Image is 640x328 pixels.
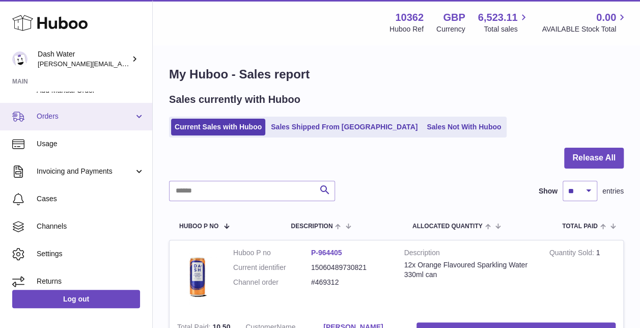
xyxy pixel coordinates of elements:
div: Dash Water [38,49,129,69]
a: P-964405 [311,249,342,257]
div: Huboo Ref [389,24,424,34]
span: Usage [37,139,145,149]
a: Log out [12,290,140,308]
a: Sales Shipped From [GEOGRAPHIC_DATA] [267,119,421,135]
strong: GBP [443,11,465,24]
dt: Channel order [233,278,311,287]
span: Returns [37,277,145,286]
span: Description [291,223,332,230]
span: 6,523.11 [478,11,518,24]
span: Cases [37,194,145,204]
a: 0.00 AVAILABLE Stock Total [542,11,628,34]
button: Release All [564,148,624,169]
dd: #469312 [311,278,389,287]
a: Sales Not With Huboo [423,119,505,135]
span: Invoicing and Payments [37,167,134,176]
span: entries [602,186,624,196]
strong: Description [404,248,534,260]
span: [PERSON_NAME][EMAIL_ADDRESS][DOMAIN_NAME] [38,60,204,68]
span: 0.00 [596,11,616,24]
span: Orders [37,112,134,121]
div: 12x Orange Flavoured Sparkling Water 330ml can [404,260,534,280]
strong: 10362 [395,11,424,24]
span: Huboo P no [179,223,218,230]
dd: 15060489730821 [311,263,389,272]
div: Currency [436,24,465,34]
span: ALLOCATED Quantity [412,223,483,230]
td: 1 [542,240,623,315]
span: Total paid [562,223,598,230]
span: Settings [37,249,145,259]
h1: My Huboo - Sales report [169,66,624,83]
span: AVAILABLE Stock Total [542,24,628,34]
img: 103621724231664.png [177,248,218,305]
label: Show [539,186,558,196]
img: james@dash-water.com [12,51,27,67]
dt: Huboo P no [233,248,311,258]
dt: Current identifier [233,263,311,272]
a: Current Sales with Huboo [171,119,265,135]
span: Total sales [484,24,529,34]
span: Channels [37,222,145,231]
strong: Quantity Sold [549,249,596,259]
a: 6,523.11 Total sales [478,11,530,34]
h2: Sales currently with Huboo [169,93,300,106]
